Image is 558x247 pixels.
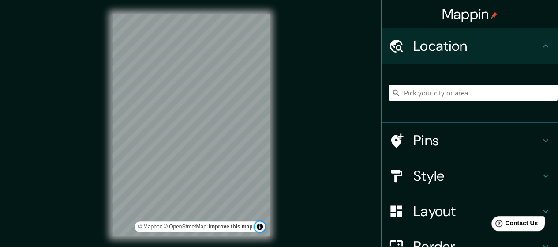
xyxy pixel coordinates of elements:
[382,123,558,158] div: Pins
[389,85,558,101] input: Pick your city or area
[491,12,498,19] img: pin-icon.png
[382,158,558,194] div: Style
[413,37,540,55] h4: Location
[413,202,540,220] h4: Layout
[413,167,540,185] h4: Style
[442,5,498,23] h4: Mappin
[382,194,558,229] div: Layout
[255,221,265,232] button: Toggle attribution
[413,132,540,149] h4: Pins
[479,213,548,237] iframe: Help widget launcher
[209,224,252,230] a: Map feedback
[138,224,162,230] a: Mapbox
[382,28,558,64] div: Location
[164,224,206,230] a: OpenStreetMap
[112,14,270,236] canvas: Map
